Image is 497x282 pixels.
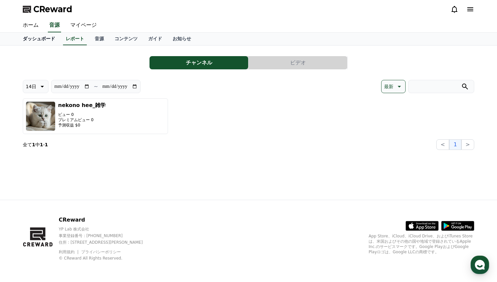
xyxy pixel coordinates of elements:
[59,250,80,254] a: 利用規約
[109,33,143,45] a: コンテンツ
[40,142,43,147] strong: 1
[81,250,121,254] a: プライバシーポリシー
[98,219,114,225] span: Settings
[94,83,98,90] p: ~
[167,33,196,45] a: お知らせ
[26,82,36,91] p: 14日
[17,18,44,32] a: ホーム
[59,233,154,238] p: 事業登録番号 : [PHONE_NUMBER]
[59,227,154,232] p: YP Lab 株式会社
[149,56,248,69] button: チャンネル
[17,33,60,45] a: ダッシュボード
[45,142,48,147] strong: 1
[58,123,106,128] p: 予測収益 $0
[23,98,168,134] button: nekono hee_雑学 ビュー 0 プレミアムビュー 0 予測収益 $0
[381,80,406,93] button: 最新
[58,101,106,109] h3: nekono hee_雑学
[63,33,87,45] a: レポート
[248,56,347,69] button: ビデオ
[384,82,393,91] p: 最新
[44,209,85,226] a: Messages
[55,220,74,225] span: Messages
[369,233,474,255] p: App Store、iCloud、iCloud Drive、およびiTunes Storeは、米国およびその他の国や地域で登録されているApple Inc.のサービスマークです。Google P...
[461,139,474,150] button: >
[17,219,28,225] span: Home
[59,216,154,224] p: CReward
[89,33,109,45] a: 音源
[48,18,61,32] a: 音源
[23,141,48,148] p: 全て 中 -
[143,33,167,45] a: ガイド
[58,112,106,117] p: ビュー 0
[32,142,35,147] strong: 1
[449,139,461,150] button: 1
[2,209,44,226] a: Home
[59,240,154,245] p: 住所 : [STREET_ADDRESS][PERSON_NAME]
[65,18,102,32] a: マイページ
[436,139,449,150] button: <
[23,80,49,93] button: 14日
[85,209,127,226] a: Settings
[33,4,72,15] span: CReward
[59,256,154,261] p: © CReward All Rights Reserved.
[26,101,55,131] img: nekono hee_雑学
[23,4,72,15] a: CReward
[58,117,106,123] p: プレミアムビュー 0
